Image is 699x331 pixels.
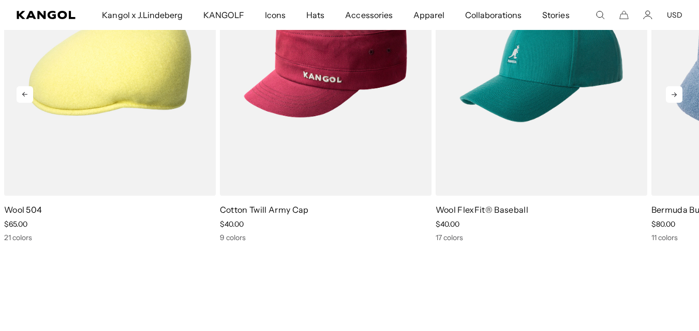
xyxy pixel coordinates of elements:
summary: Search here [596,10,605,20]
button: Cart [619,10,629,20]
span: $80.00 [651,219,675,229]
span: $40.00 [436,219,459,229]
div: 9 colors [220,233,432,242]
a: Account [643,10,652,20]
button: USD [667,10,682,20]
div: 17 colors [436,233,647,242]
span: $40.00 [220,219,244,229]
div: 21 colors [4,233,216,242]
a: Wool FlexFit® Baseball [436,204,528,215]
span: $65.00 [4,219,27,229]
a: Cotton Twill Army Cap [220,204,309,215]
a: Wool 504 [4,204,42,215]
a: Kangol [17,11,76,19]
